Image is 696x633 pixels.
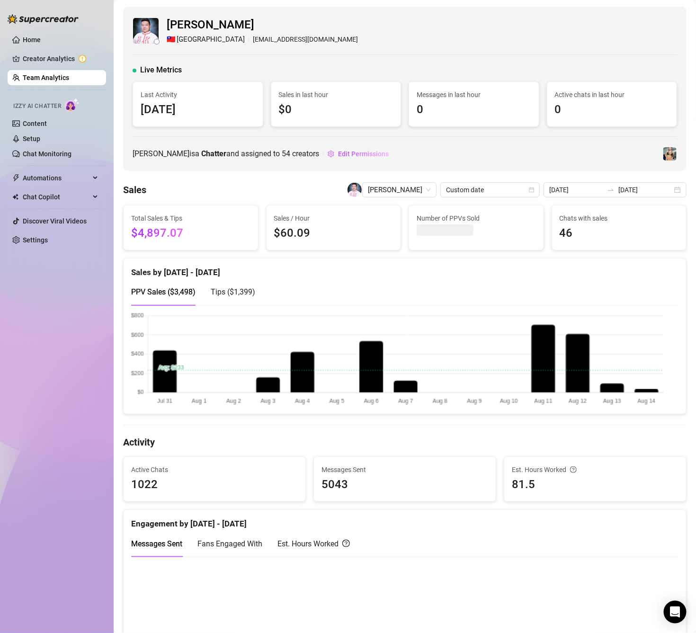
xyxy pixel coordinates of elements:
img: Veronica [663,147,677,160]
h4: Sales [123,183,146,196]
img: JC Esteban Labi [348,183,362,197]
img: AI Chatter [65,98,80,112]
span: Messages Sent [321,464,488,475]
span: Edit Permissions [338,150,389,158]
span: 81.5 [512,476,678,494]
a: Settings [23,236,48,244]
span: Izzy AI Chatter [13,102,61,111]
img: logo-BBDzfeDw.svg [8,14,79,24]
span: Number of PPVs Sold [417,213,536,223]
h4: Activity [123,436,687,449]
span: Automations [23,170,90,186]
span: 54 [282,149,290,158]
span: Custom date [446,183,534,197]
button: Edit Permissions [327,146,389,161]
span: 1022 [131,476,298,494]
span: [GEOGRAPHIC_DATA] [177,34,245,45]
span: Chat Copilot [23,189,90,205]
a: Chat Monitoring [23,150,71,158]
span: Active Chats [131,464,298,475]
span: to [607,186,615,194]
div: Sales by [DATE] - [DATE] [131,259,678,279]
span: JC Esteban Labi [368,183,431,197]
span: question-circle [342,538,350,550]
span: setting [328,151,334,157]
img: JC Esteban Labi [133,18,159,44]
span: [DATE] [141,101,255,119]
span: Messages in last hour [417,89,531,100]
span: Tips ( $1,399 ) [211,287,255,296]
span: [PERSON_NAME] [167,16,358,34]
span: $4,897.07 [131,224,250,242]
span: question-circle [570,464,577,475]
div: Est. Hours Worked [512,464,678,475]
b: Chatter [201,149,226,158]
span: PPV Sales ( $3,498 ) [131,287,196,296]
span: 0 [555,101,669,119]
a: Team Analytics [23,74,69,81]
span: [PERSON_NAME] is a and assigned to creators [133,148,319,160]
div: Engagement by [DATE] - [DATE] [131,510,678,530]
img: Chat Copilot [12,194,18,200]
span: 0 [417,101,531,119]
span: calendar [529,187,535,193]
span: thunderbolt [12,174,20,182]
span: 5043 [321,476,488,494]
a: Discover Viral Videos [23,217,87,225]
a: Setup [23,135,40,143]
span: $60.09 [274,224,393,242]
span: 46 [560,224,679,242]
a: Content [23,120,47,127]
span: 🇹🇼 [167,34,176,45]
div: Open Intercom Messenger [664,601,687,624]
span: Messages Sent [131,539,182,548]
a: Creator Analytics exclamation-circle [23,51,98,66]
a: Home [23,36,41,44]
span: Total Sales & Tips [131,213,250,223]
span: Live Metrics [140,64,182,76]
span: Chats with sales [560,213,679,223]
input: Start date [549,185,603,195]
div: Est. Hours Worked [277,538,350,550]
span: Active chats in last hour [555,89,669,100]
input: End date [618,185,672,195]
div: [EMAIL_ADDRESS][DOMAIN_NAME] [167,34,358,45]
span: Sales in last hour [279,89,393,100]
span: Last Activity [141,89,255,100]
span: swap-right [607,186,615,194]
span: $0 [279,101,393,119]
span: Sales / Hour [274,213,393,223]
span: Fans Engaged With [197,539,262,548]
